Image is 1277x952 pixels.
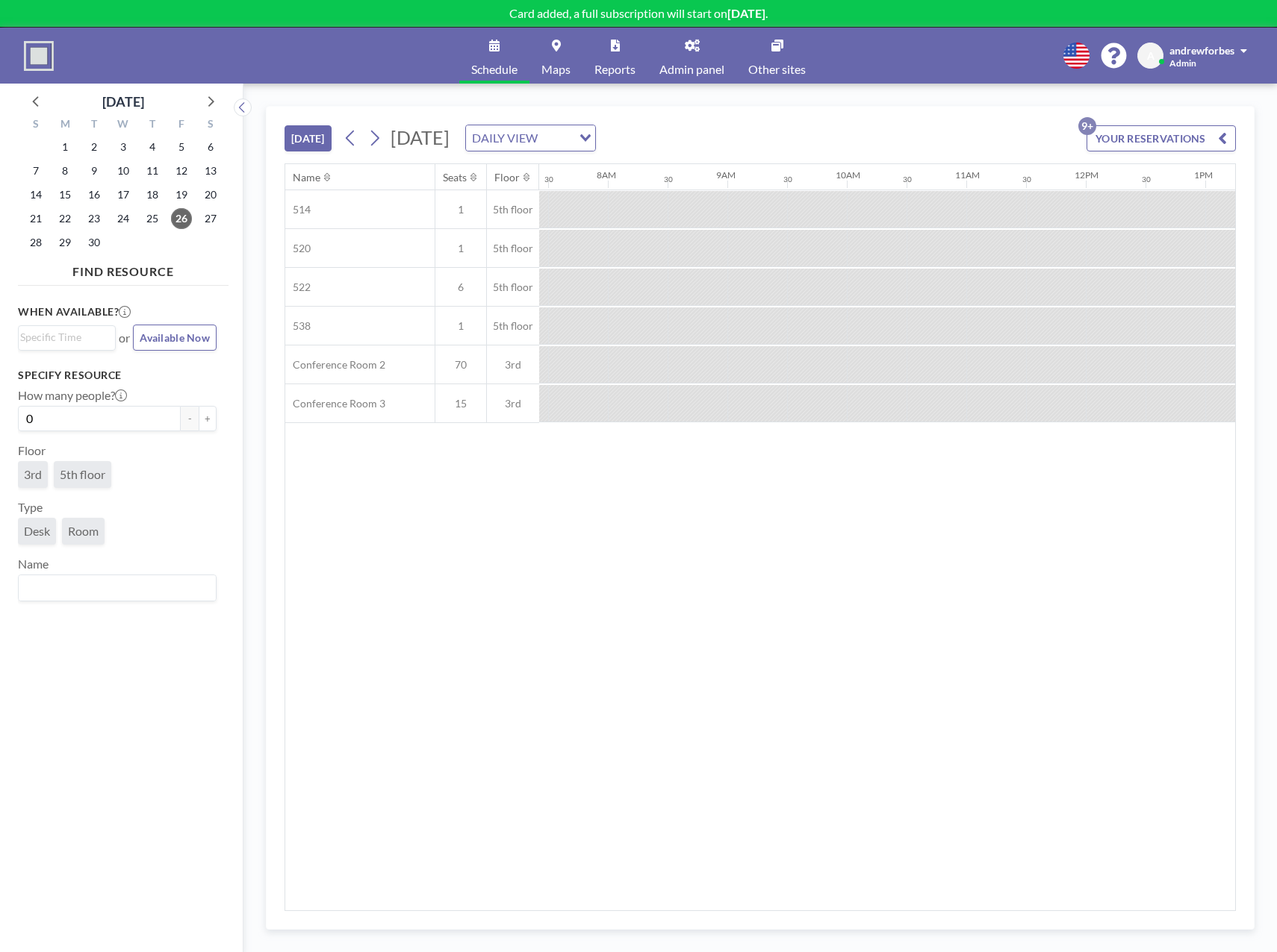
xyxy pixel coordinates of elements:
[199,406,217,431] button: +
[836,169,860,181] div: 10AM
[1194,169,1213,181] div: 1PM
[200,160,221,181] span: Saturday, September 13, 2025
[171,160,192,181] span: Friday, September 12, 2025
[435,281,486,294] span: 6
[541,63,571,75] span: Maps
[487,242,539,255] span: 5th floor
[55,160,75,181] span: Monday, September 8, 2025
[84,160,105,181] span: Tuesday, September 9, 2025
[18,500,43,515] label: Type
[659,63,724,75] span: Admin panel
[25,232,46,253] span: Sunday, September 28, 2025
[487,358,539,372] span: 3rd
[18,369,217,382] h3: Specify resource
[19,575,216,601] div: Search for option
[84,184,105,205] span: Tuesday, September 16, 2025
[18,557,49,571] label: Name
[293,171,320,184] div: Name
[60,467,105,482] span: 5th floor
[55,137,75,157] span: Monday, September 1, 2025
[142,137,163,157] span: Thursday, September 4, 2025
[24,467,42,482] span: 3rd
[285,397,385,410] span: Conference Room 3
[285,203,311,216] span: 514
[542,128,571,148] input: Search for option
[140,331,210,344] span: Available Now
[200,137,221,157] span: Saturday, September 6, 2025
[24,524,50,539] span: Desk
[133,325,217,351] button: Available Now
[181,406,199,431] button: -
[1078,117,1096,135] p: 9+
[18,443,46,458] label: Floor
[529,28,582,84] a: Maps
[903,175,912,184] div: 30
[487,319,539,333] span: 5th floor
[955,169,980,181] div: 11AM
[597,169,616,181] div: 8AM
[1142,175,1151,184] div: 30
[783,175,792,184] div: 30
[22,116,51,135] div: S
[51,116,80,135] div: M
[435,319,486,333] span: 1
[664,175,673,184] div: 30
[200,208,221,229] span: Saturday, September 27, 2025
[748,63,806,75] span: Other sites
[84,232,105,253] span: Tuesday, September 30, 2025
[109,116,138,135] div: W
[68,524,99,539] span: Room
[113,208,134,229] span: Wednesday, September 24, 2025
[435,358,486,372] span: 70
[18,258,229,279] h4: FIND RESOURCE
[25,184,46,205] span: Sunday, September 14, 2025
[647,28,736,84] a: Admin panel
[443,171,467,184] div: Seats
[1022,175,1031,184] div: 30
[137,116,167,135] div: T
[1169,44,1234,57] span: andrewforbes
[113,137,134,157] span: Wednesday, September 3, 2025
[200,184,221,205] span: Saturday, September 20, 2025
[435,242,486,255] span: 1
[471,63,518,75] span: Schedule
[84,137,105,157] span: Tuesday, September 2, 2025
[19,326,115,348] div: Search for option
[469,128,541,148] span: DAILY VIEW
[435,397,486,410] span: 15
[582,28,647,84] a: Reports
[55,208,75,229] span: Monday, September 22, 2025
[459,28,529,84] a: Schedule
[171,208,192,229] span: Friday, September 26, 2025
[113,160,134,181] span: Wednesday, September 10, 2025
[1169,57,1196,69] span: Admin
[285,242,311,255] span: 520
[171,184,192,205] span: Friday, September 19, 2025
[391,126,450,148] span: [DATE]
[727,6,765,20] b: [DATE]
[285,358,385,372] span: Conference Room 2
[84,208,105,229] span: Tuesday, September 23, 2025
[142,208,163,229] span: Thursday, September 25, 2025
[487,281,539,294] span: 5th floor
[466,125,595,151] div: Search for option
[25,160,46,181] span: Sunday, September 7, 2025
[142,184,163,205] span: Thursday, September 18, 2025
[171,137,192,157] span: Friday, September 5, 2025
[285,125,332,151] button: [DATE]
[18,388,127,403] label: How many people?
[55,184,75,205] span: Monday, September 15, 2025
[80,116,109,135] div: T
[167,116,196,135] div: F
[594,63,636,75] span: Reports
[494,171,520,184] div: Floor
[544,175,553,184] div: 30
[113,184,134,205] span: Wednesday, September 17, 2025
[55,232,75,253] span: Monday, September 29, 2025
[25,208,46,229] span: Sunday, September 21, 2025
[435,203,486,216] span: 1
[20,578,208,598] input: Search for option
[142,160,163,181] span: Thursday, September 11, 2025
[736,28,818,84] a: Other sites
[20,329,107,345] input: Search for option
